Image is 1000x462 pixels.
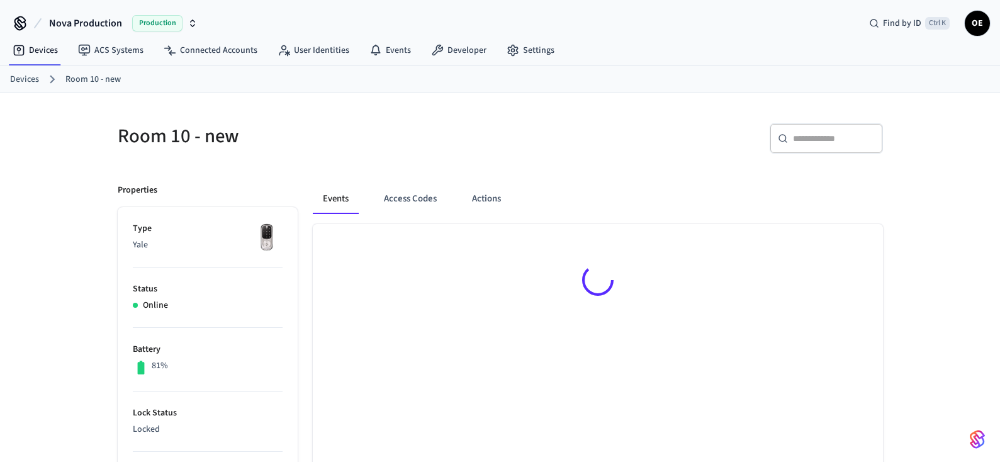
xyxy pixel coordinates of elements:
a: Settings [497,39,565,62]
div: ant example [313,184,883,214]
p: 81% [152,359,168,373]
p: Status [133,283,283,296]
a: ACS Systems [68,39,154,62]
a: Devices [10,73,39,86]
span: Production [132,15,183,31]
a: User Identities [267,39,359,62]
p: Yale [133,239,283,252]
p: Type [133,222,283,235]
button: OE [965,11,990,36]
a: Developer [421,39,497,62]
p: Properties [118,184,157,197]
a: Events [359,39,421,62]
button: Actions [462,184,511,214]
img: SeamLogoGradient.69752ec5.svg [970,429,985,449]
p: Locked [133,423,283,436]
a: Devices [3,39,68,62]
p: Battery [133,343,283,356]
span: OE [966,12,989,35]
button: Events [313,184,359,214]
p: Lock Status [133,407,283,420]
a: Connected Accounts [154,39,267,62]
span: Find by ID [883,17,921,30]
a: Room 10 - new [65,73,121,86]
span: Nova Production [49,16,122,31]
div: Find by IDCtrl K [859,12,960,35]
p: Online [143,299,168,312]
span: Ctrl K [925,17,950,30]
button: Access Codes [374,184,447,214]
img: Yale Assure Touchscreen Wifi Smart Lock, Satin Nickel, Front [251,222,283,254]
h5: Room 10 - new [118,123,493,149]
